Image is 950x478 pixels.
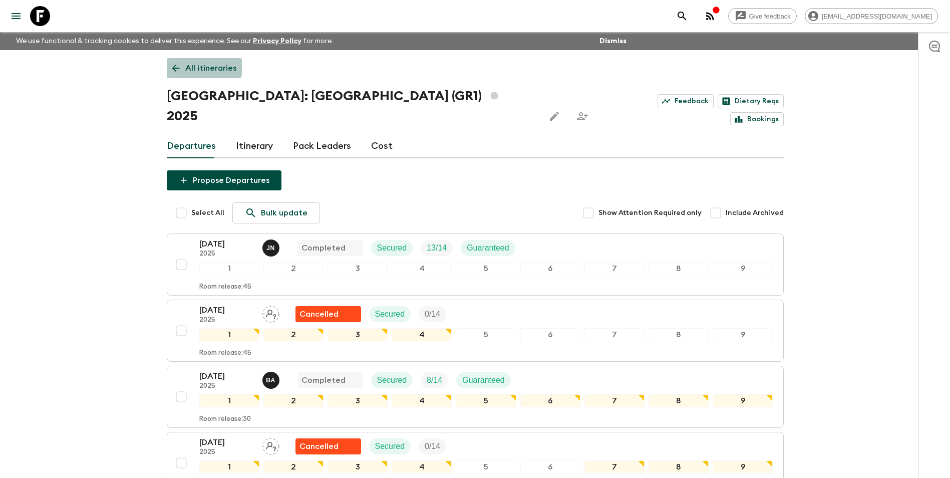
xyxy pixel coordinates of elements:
div: 9 [713,460,773,473]
p: 13 / 14 [427,242,447,254]
div: 2 [263,394,324,407]
a: Pack Leaders [293,134,351,158]
span: Assign pack leader [262,309,279,317]
a: Bulk update [232,202,320,223]
div: 7 [584,460,645,473]
p: Room release: 45 [199,349,251,357]
div: 9 [713,262,773,275]
a: Feedback [658,94,714,108]
p: 0 / 14 [425,308,440,320]
div: Secured [369,306,411,322]
p: Secured [377,374,407,386]
div: 3 [328,460,388,473]
span: Share this itinerary [572,106,592,126]
div: 2 [263,328,324,341]
div: 7 [584,394,645,407]
div: Secured [371,240,413,256]
p: [DATE] [199,370,254,382]
span: Include Archived [726,208,784,218]
span: Byron Anderson [262,375,281,383]
p: Secured [377,242,407,254]
button: [DATE]2025Byron AndersonCompletedSecuredTrip FillGuaranteed123456789Room release:30 [167,366,784,428]
div: 5 [456,394,516,407]
p: 2025 [199,448,254,456]
div: 6 [520,460,580,473]
div: 1 [199,460,259,473]
div: Flash Pack cancellation [295,306,361,322]
button: search adventures [672,6,692,26]
div: 6 [520,262,580,275]
div: 4 [392,328,452,341]
a: Dietary Reqs [718,94,784,108]
h1: [GEOGRAPHIC_DATA]: [GEOGRAPHIC_DATA] (GR1) 2025 [167,86,536,126]
button: Dismiss [597,34,629,48]
div: 5 [456,460,516,473]
button: [DATE]2025Assign pack leaderFlash Pack cancellationSecuredTrip Fill123456789Room release:45 [167,300,784,362]
div: 8 [649,262,709,275]
div: 1 [199,394,259,407]
div: Trip Fill [421,372,448,388]
div: 8 [649,328,709,341]
div: 8 [649,460,709,473]
div: 4 [392,460,452,473]
p: Room release: 30 [199,415,251,423]
div: 9 [713,328,773,341]
div: Trip Fill [419,438,446,454]
p: [DATE] [199,238,254,250]
p: Completed [301,374,346,386]
div: Secured [371,372,413,388]
a: Itinerary [236,134,273,158]
p: Guaranteed [467,242,509,254]
p: All itineraries [185,62,236,74]
div: 8 [649,394,709,407]
a: Cost [371,134,393,158]
a: Privacy Policy [253,38,301,45]
p: Cancelled [299,308,339,320]
button: [DATE]2025Janita NurmiCompletedSecuredTrip FillGuaranteed123456789Room release:45 [167,233,784,296]
p: Secured [375,308,405,320]
span: [EMAIL_ADDRESS][DOMAIN_NAME] [816,13,937,20]
p: 0 / 14 [425,440,440,452]
a: Departures [167,134,216,158]
div: Secured [369,438,411,454]
div: 3 [328,394,388,407]
span: Select All [191,208,224,218]
p: Guaranteed [462,374,505,386]
div: 4 [392,262,452,275]
a: Bookings [730,112,784,126]
div: 3 [328,262,388,275]
div: 1 [199,328,259,341]
div: 7 [584,328,645,341]
div: 9 [713,394,773,407]
div: Trip Fill [421,240,453,256]
div: 6 [520,394,580,407]
div: 4 [392,394,452,407]
div: [EMAIL_ADDRESS][DOMAIN_NAME] [805,8,938,24]
p: [DATE] [199,436,254,448]
span: Give feedback [744,13,796,20]
p: 8 / 14 [427,374,442,386]
div: 5 [456,262,516,275]
a: Give feedback [728,8,797,24]
button: menu [6,6,26,26]
div: Flash Pack cancellation [295,438,361,454]
div: Trip Fill [419,306,446,322]
p: 2025 [199,382,254,390]
button: Edit this itinerary [544,106,564,126]
p: Secured [375,440,405,452]
button: Propose Departures [167,170,281,190]
p: Completed [301,242,346,254]
span: Assign pack leader [262,441,279,449]
div: 3 [328,328,388,341]
div: 1 [199,262,259,275]
p: [DATE] [199,304,254,316]
p: 2025 [199,250,254,258]
p: Cancelled [299,440,339,452]
span: Show Attention Required only [598,208,702,218]
div: 2 [263,262,324,275]
span: Janita Nurmi [262,243,281,251]
p: Room release: 45 [199,283,251,291]
div: 7 [584,262,645,275]
div: 2 [263,460,324,473]
p: Bulk update [261,207,307,219]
